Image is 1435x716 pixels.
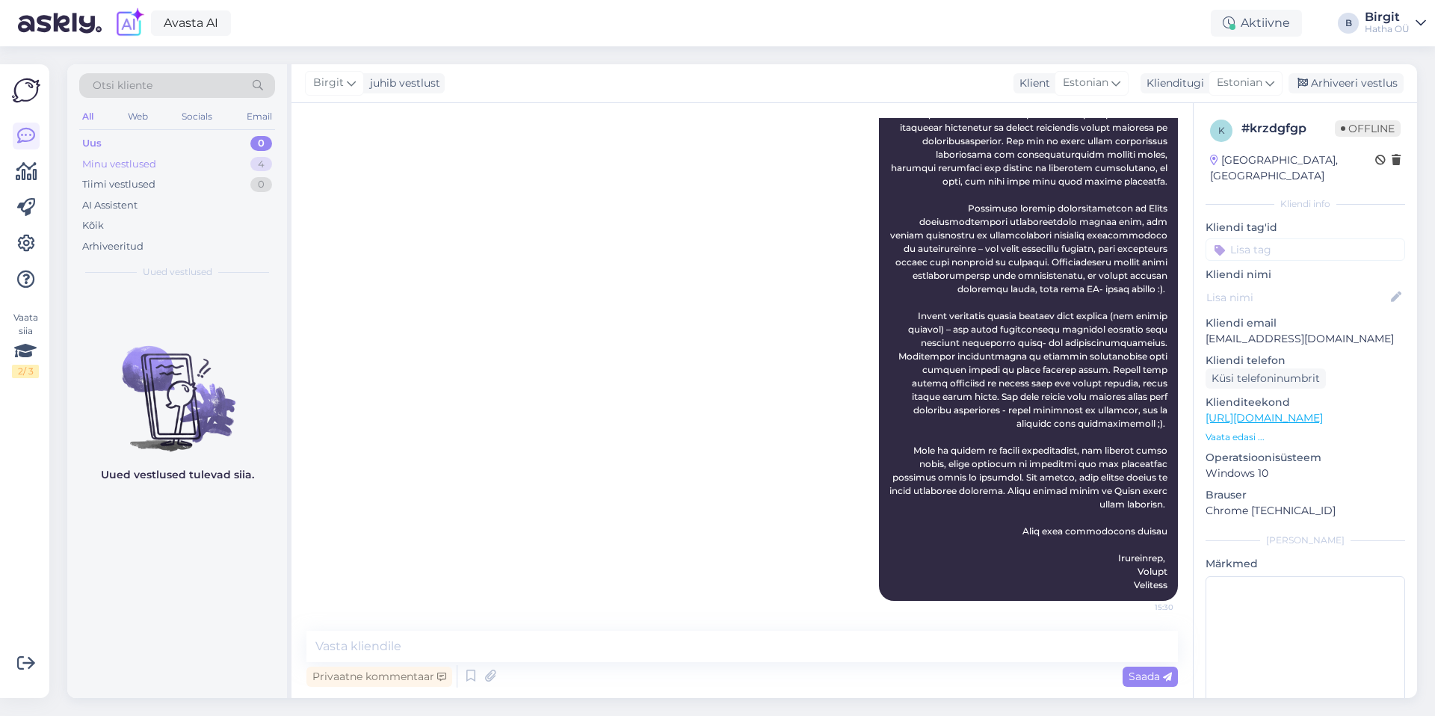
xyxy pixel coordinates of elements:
input: Lisa nimi [1206,289,1388,306]
span: Offline [1335,120,1401,137]
div: Socials [179,107,215,126]
div: Arhiveeritud [82,239,143,254]
input: Lisa tag [1206,238,1405,261]
a: Avasta AI [151,10,231,36]
div: Tiimi vestlused [82,177,155,192]
div: 0 [250,136,272,151]
span: Estonian [1217,75,1262,91]
div: [GEOGRAPHIC_DATA], [GEOGRAPHIC_DATA] [1210,152,1375,184]
a: [URL][DOMAIN_NAME] [1206,411,1323,425]
img: Askly Logo [12,76,40,105]
p: Klienditeekond [1206,395,1405,410]
img: explore-ai [114,7,145,39]
div: [PERSON_NAME] [1206,534,1405,547]
div: 0 [250,177,272,192]
div: Kõik [82,218,104,233]
p: Uued vestlused tulevad siia. [101,467,254,483]
div: 4 [250,157,272,172]
div: Web [125,107,151,126]
div: # krzdgfgp [1241,120,1335,138]
div: Birgit [1365,11,1410,23]
div: B [1338,13,1359,34]
p: Kliendi email [1206,315,1405,331]
span: Otsi kliente [93,78,152,93]
p: Brauser [1206,487,1405,503]
div: AI Assistent [82,198,138,213]
div: Klient [1013,75,1050,91]
div: Klienditugi [1141,75,1204,91]
div: juhib vestlust [364,75,440,91]
p: Kliendi tag'id [1206,220,1405,235]
div: 2 / 3 [12,365,39,378]
div: Kliendi info [1206,197,1405,211]
span: 15:30 [1117,602,1173,613]
div: Uus [82,136,102,151]
span: k [1218,125,1225,136]
div: Vaata siia [12,311,39,378]
div: Küsi telefoninumbrit [1206,368,1326,389]
p: Kliendi telefon [1206,353,1405,368]
span: Saada [1129,670,1172,683]
div: Minu vestlused [82,157,156,172]
p: Windows 10 [1206,466,1405,481]
div: Email [244,107,275,126]
p: Vaata edasi ... [1206,430,1405,444]
p: Operatsioonisüsteem [1206,450,1405,466]
span: Uued vestlused [143,265,212,279]
a: BirgitHatha OÜ [1365,11,1426,35]
div: Hatha OÜ [1365,23,1410,35]
p: Kliendi nimi [1206,267,1405,283]
div: Arhiveeri vestlus [1289,73,1404,93]
img: No chats [67,319,287,454]
div: Privaatne kommentaar [306,667,452,687]
div: All [79,107,96,126]
p: Märkmed [1206,556,1405,572]
p: [EMAIL_ADDRESS][DOMAIN_NAME] [1206,331,1405,347]
span: Birgit [313,75,344,91]
span: Estonian [1063,75,1108,91]
p: Chrome [TECHNICAL_ID] [1206,503,1405,519]
div: Aktiivne [1211,10,1302,37]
